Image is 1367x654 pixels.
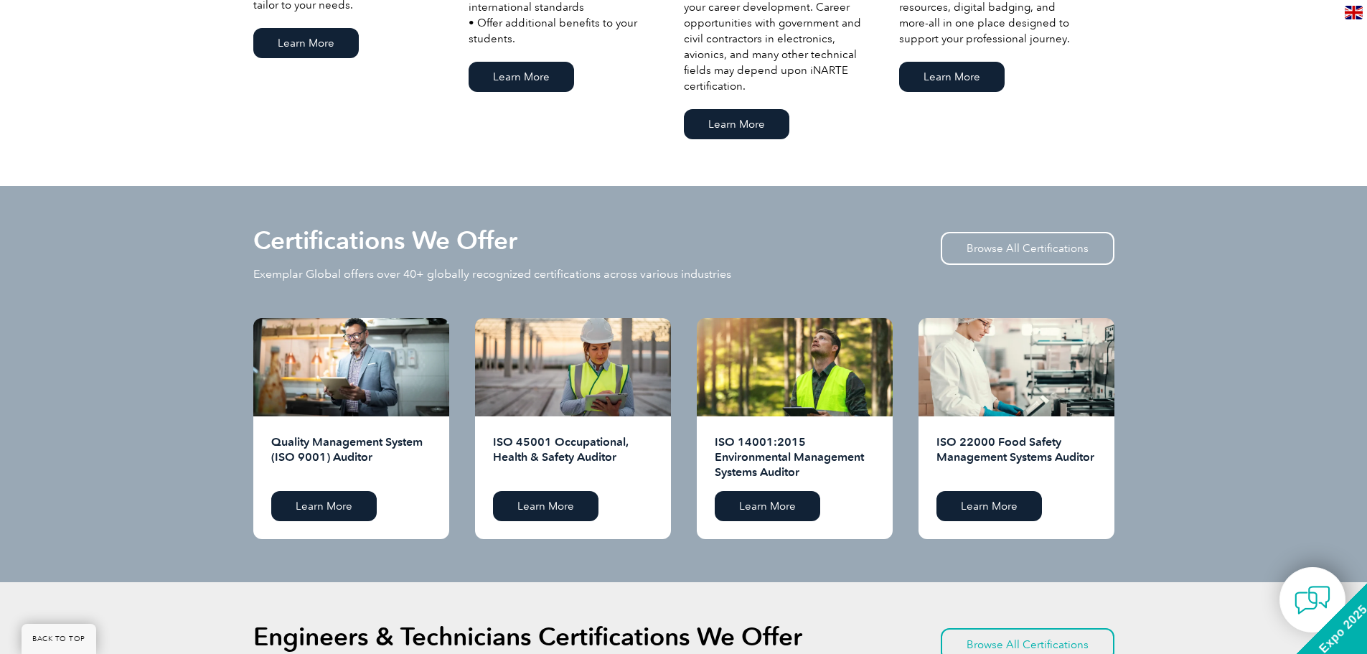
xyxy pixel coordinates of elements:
img: contact-chat.png [1295,582,1330,618]
a: Learn More [253,28,359,58]
h2: ISO 22000 Food Safety Management Systems Auditor [936,434,1096,480]
a: Learn More [899,62,1005,92]
h2: ISO 14001:2015 Environmental Management Systems Auditor [715,434,875,480]
a: Browse All Certifications [941,232,1114,265]
h2: Engineers & Technicians Certifications We Offer [253,625,802,648]
p: Exemplar Global offers over 40+ globally recognized certifications across various industries [253,266,731,282]
a: Learn More [271,491,377,521]
a: BACK TO TOP [22,624,96,654]
a: Learn More [469,62,574,92]
h2: Quality Management System (ISO 9001) Auditor [271,434,431,480]
a: Learn More [715,491,820,521]
a: Learn More [684,109,789,139]
a: Learn More [936,491,1042,521]
h2: ISO 45001 Occupational, Health & Safety Auditor [493,434,653,480]
a: Learn More [493,491,598,521]
img: en [1345,6,1363,19]
h2: Certifications We Offer [253,229,517,252]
